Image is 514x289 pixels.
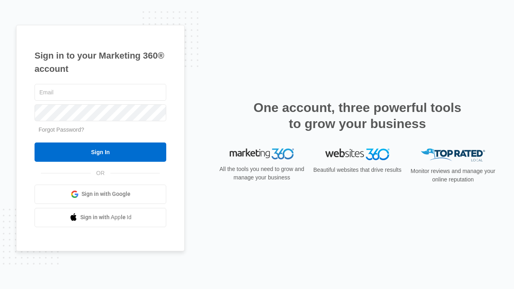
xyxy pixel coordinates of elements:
[408,167,498,184] p: Monitor reviews and manage your online reputation
[39,126,84,133] a: Forgot Password?
[35,142,166,162] input: Sign In
[80,213,132,222] span: Sign in with Apple Id
[251,100,464,132] h2: One account, three powerful tools to grow your business
[35,84,166,101] input: Email
[421,149,485,162] img: Top Rated Local
[35,185,166,204] a: Sign in with Google
[35,49,166,75] h1: Sign in to your Marketing 360® account
[312,166,402,174] p: Beautiful websites that drive results
[230,149,294,160] img: Marketing 360
[82,190,131,198] span: Sign in with Google
[217,165,307,182] p: All the tools you need to grow and manage your business
[325,149,390,160] img: Websites 360
[35,208,166,227] a: Sign in with Apple Id
[91,169,110,177] span: OR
